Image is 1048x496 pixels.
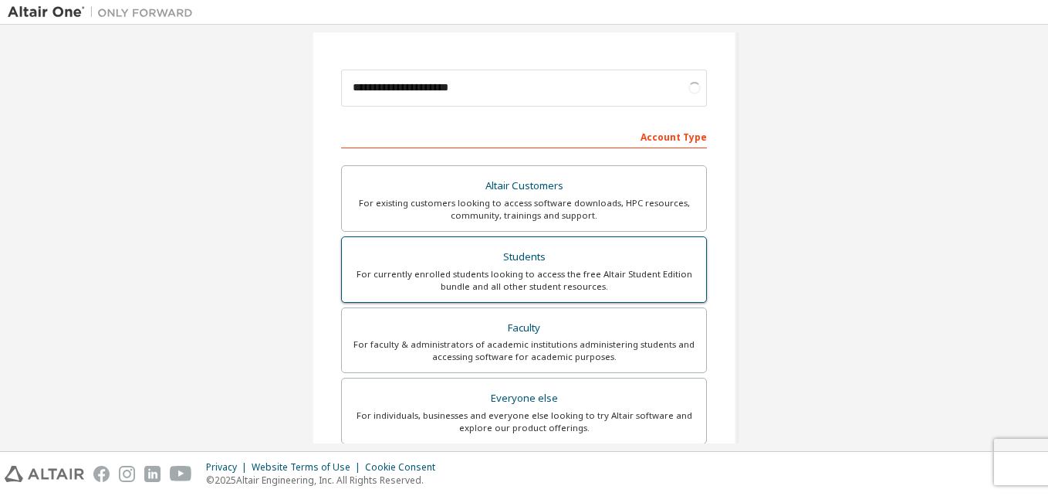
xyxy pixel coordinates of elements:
[8,5,201,20] img: Altair One
[93,466,110,482] img: facebook.svg
[351,388,697,409] div: Everyone else
[144,466,161,482] img: linkedin.svg
[351,197,697,222] div: For existing customers looking to access software downloads, HPC resources, community, trainings ...
[351,338,697,363] div: For faculty & administrators of academic institutions administering students and accessing softwa...
[206,474,445,487] p: © 2025 Altair Engineering, Inc. All Rights Reserved.
[351,409,697,434] div: For individuals, businesses and everyone else looking to try Altair software and explore our prod...
[170,466,192,482] img: youtube.svg
[341,124,707,148] div: Account Type
[5,466,84,482] img: altair_logo.svg
[351,268,697,293] div: For currently enrolled students looking to access the free Altair Student Edition bundle and all ...
[351,246,697,268] div: Students
[351,175,697,197] div: Altair Customers
[119,466,135,482] img: instagram.svg
[351,318,697,339] div: Faculty
[206,461,252,474] div: Privacy
[365,461,445,474] div: Cookie Consent
[252,461,365,474] div: Website Terms of Use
